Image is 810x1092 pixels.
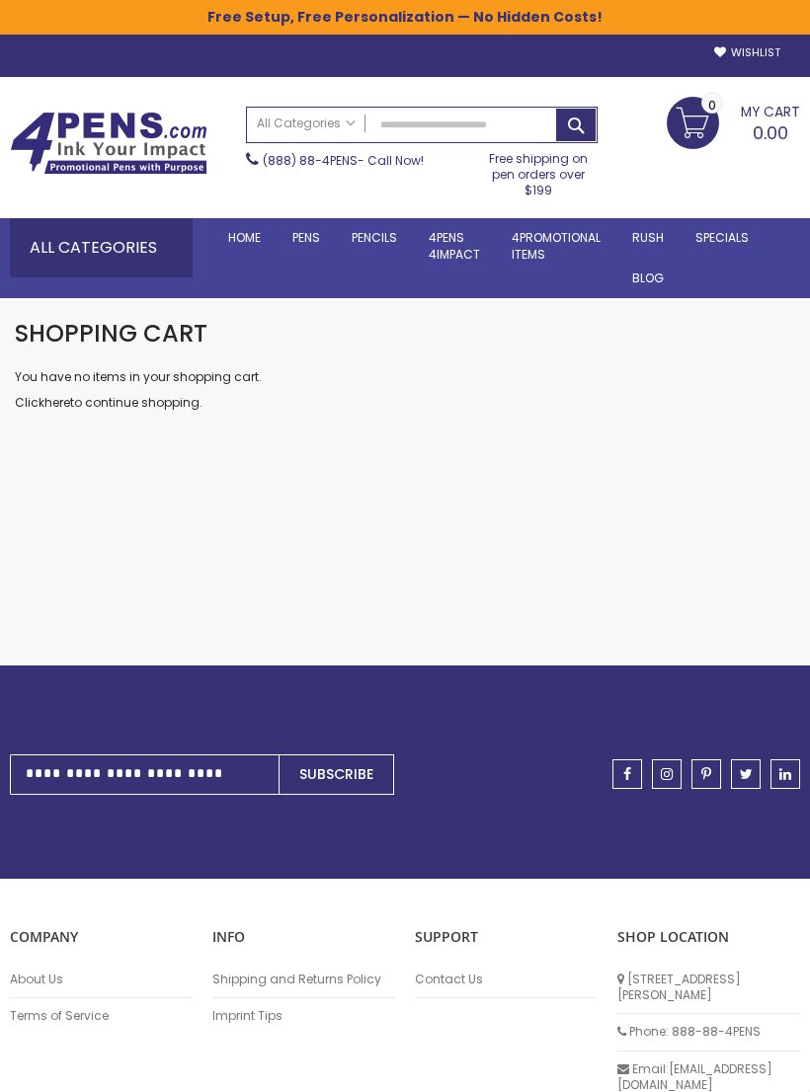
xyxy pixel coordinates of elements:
a: Shipping and Returns Policy [212,972,395,987]
span: instagram [661,767,673,781]
a: instagram [652,759,682,789]
p: COMPANY [10,928,193,947]
p: You have no items in your shopping cart. [15,369,795,385]
p: Support [415,928,598,947]
span: twitter [740,767,753,781]
a: (888) 88-4PENS [263,152,358,169]
span: - Call Now! [263,152,424,169]
span: 0 [708,96,716,115]
span: Pencils [352,229,397,246]
a: Wishlist [714,45,780,60]
p: INFO [212,928,395,947]
a: pinterest [691,759,721,789]
span: All Categories [257,116,356,131]
a: 0.00 0 [667,97,800,146]
span: linkedin [779,767,791,781]
a: About Us [10,972,193,987]
span: Shopping Cart [15,317,207,350]
a: Blog [616,259,680,298]
a: Rush [616,218,680,258]
a: Pens [277,218,336,258]
a: Specials [680,218,765,258]
p: Click to continue shopping. [15,395,795,411]
a: linkedin [770,759,800,789]
span: Rush [632,229,664,246]
a: here [44,394,70,411]
button: Subscribe [279,754,394,795]
a: Pencils [336,218,413,258]
a: Imprint Tips [212,1008,395,1024]
span: Pens [292,229,320,246]
span: Blog [632,270,664,286]
a: Home [212,218,277,258]
p: SHOP LOCATION [617,928,800,947]
a: facebook [612,759,642,789]
span: Subscribe [299,764,373,784]
span: 4Pens 4impact [429,229,480,262]
li: [STREET_ADDRESS][PERSON_NAME] [617,962,800,1014]
a: Terms of Service [10,1008,193,1024]
li: Phone: 888-88-4PENS [617,1014,800,1051]
a: Contact Us [415,972,598,987]
span: Specials [695,229,749,246]
img: 4Pens Custom Pens and Promotional Products [10,112,207,175]
span: pinterest [701,767,711,781]
div: All Categories [10,218,193,277]
span: facebook [623,767,631,781]
a: All Categories [247,108,365,140]
a: 4Pens4impact [413,218,496,273]
div: Free shipping on pen orders over $199 [478,143,598,199]
span: 4PROMOTIONAL ITEMS [512,229,601,262]
span: 0.00 [753,120,788,145]
a: twitter [731,759,761,789]
span: Home [228,229,261,246]
a: 4PROMOTIONALITEMS [496,218,616,273]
